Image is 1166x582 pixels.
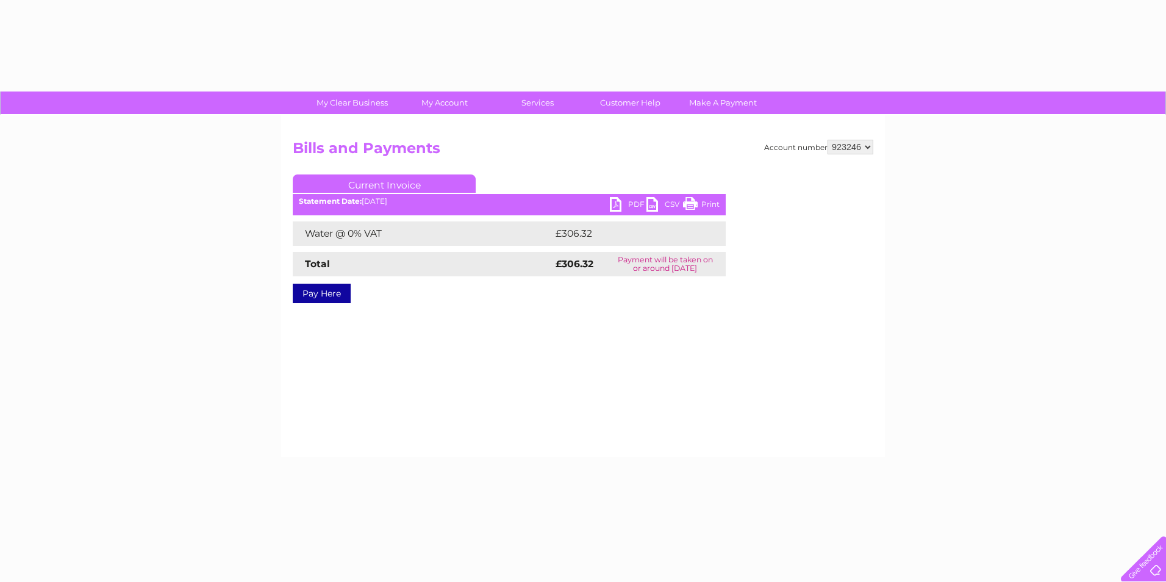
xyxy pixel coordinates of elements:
[553,221,704,246] td: £306.32
[293,197,726,206] div: [DATE]
[764,140,873,154] div: Account number
[646,197,683,215] a: CSV
[305,258,330,270] strong: Total
[683,197,720,215] a: Print
[299,196,362,206] b: Statement Date:
[293,140,873,163] h2: Bills and Payments
[610,197,646,215] a: PDF
[605,252,726,276] td: Payment will be taken on or around [DATE]
[556,258,593,270] strong: £306.32
[580,92,681,114] a: Customer Help
[293,221,553,246] td: Water @ 0% VAT
[673,92,773,114] a: Make A Payment
[293,284,351,303] a: Pay Here
[293,174,476,193] a: Current Invoice
[487,92,588,114] a: Services
[395,92,495,114] a: My Account
[302,92,402,114] a: My Clear Business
